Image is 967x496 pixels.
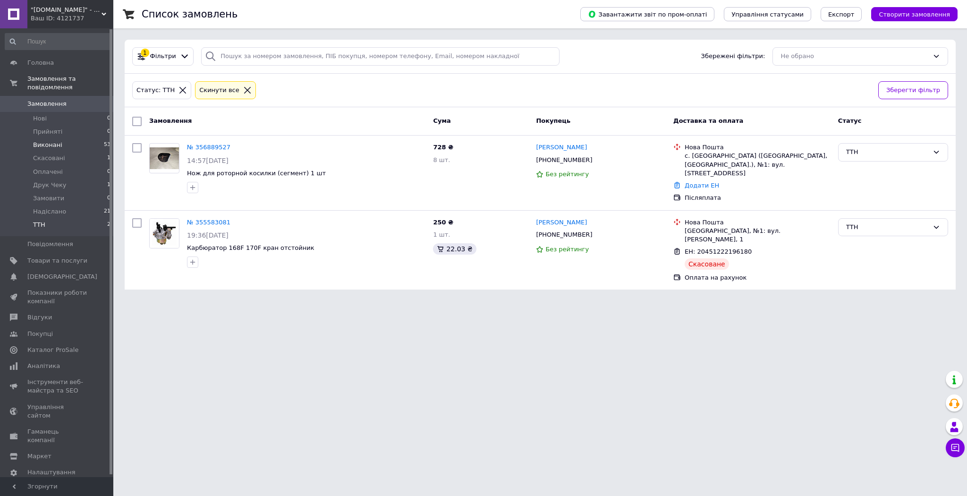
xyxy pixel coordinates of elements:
[27,378,87,395] span: Інструменти веб-майстра та SEO
[862,10,958,17] a: Створити замовлення
[878,81,948,100] button: Зберегти фільтр
[685,274,831,282] div: Оплата на рахунок
[701,52,765,61] span: Збережені фільтри:
[685,143,831,152] div: Нова Пошта
[27,428,87,445] span: Гаманець компанії
[187,244,314,251] a: Карбюратор 168F 170F кран отстойник
[588,10,707,18] span: Завантажити звіт по пром-оплаті
[685,248,752,255] span: ЕН: 20451222196180
[545,246,589,253] span: Без рейтингу
[104,141,110,149] span: 53
[27,100,67,108] span: Замовлення
[107,114,110,123] span: 0
[433,231,450,238] span: 1 шт.
[27,289,87,306] span: Показники роботи компанії
[27,273,97,281] span: [DEMOGRAPHIC_DATA]
[828,11,855,18] span: Експорт
[31,6,102,14] span: "agtnvinn.com.ua" - інтернет-магазин
[780,51,929,61] div: Не обрано
[150,147,179,170] img: Фото товару
[536,117,570,124] span: Покупець
[33,168,63,176] span: Оплачені
[27,362,60,370] span: Аналітика
[27,313,52,322] span: Відгуки
[107,181,110,189] span: 1
[724,7,811,21] button: Управління статусами
[871,7,958,21] button: Створити замовлення
[33,194,64,203] span: Замовити
[536,143,587,152] a: [PERSON_NAME]
[149,117,192,124] span: Замовлення
[685,218,831,227] div: Нова Пошта
[838,117,862,124] span: Статус
[142,9,238,20] h1: Список замовлень
[846,222,929,232] div: ТТН
[673,117,743,124] span: Доставка та оплата
[150,219,179,248] img: Фото товару
[846,147,929,157] div: ТТН
[433,156,450,163] span: 8 шт.
[685,227,831,244] div: [GEOGRAPHIC_DATA], №1: вул. [PERSON_NAME], 1
[187,231,229,239] span: 19:36[DATE]
[433,219,453,226] span: 250 ₴
[946,438,965,457] button: Чат з покупцем
[27,75,113,92] span: Замовлення та повідомлення
[886,86,940,95] span: Зберегти фільтр
[197,86,241,95] div: Cкинути все
[33,221,45,229] span: ТТН
[27,257,87,265] span: Товари та послуги
[27,240,73,248] span: Повідомлення
[536,218,587,227] a: [PERSON_NAME]
[107,128,110,136] span: 0
[685,194,831,202] div: Післяплата
[821,7,862,21] button: Експорт
[433,243,476,255] div: 22.03 ₴
[33,181,67,189] span: Друк Чеку
[104,207,110,216] span: 21
[135,86,177,95] div: Статус: ТТН
[201,47,560,66] input: Пошук за номером замовлення, ПІБ покупця, номером телефону, Email, номером накладної
[187,170,326,177] a: Нож для роторной косилки (сегмент) 1 шт
[433,144,453,151] span: 728 ₴
[107,194,110,203] span: 0
[150,52,176,61] span: Фільтри
[27,452,51,461] span: Маркет
[685,182,719,189] a: Додати ЕН
[187,219,230,226] a: № 355583081
[5,33,111,50] input: Пошук
[107,221,110,229] span: 2
[149,143,179,173] a: Фото товару
[685,152,831,178] div: с. [GEOGRAPHIC_DATA] ([GEOGRAPHIC_DATA], [GEOGRAPHIC_DATA].), №1: вул. [STREET_ADDRESS]
[27,403,87,420] span: Управління сайтом
[27,468,76,477] span: Налаштування
[534,229,594,241] div: [PHONE_NUMBER]
[187,157,229,164] span: 14:57[DATE]
[685,258,729,270] div: Скасоване
[33,154,65,162] span: Скасовані
[879,11,950,18] span: Створити замовлення
[545,171,589,178] span: Без рейтингу
[107,168,110,176] span: 0
[27,59,54,67] span: Головна
[534,154,594,166] div: [PHONE_NUMBER]
[33,128,62,136] span: Прийняті
[33,207,66,216] span: Надіслано
[141,49,149,57] div: 1
[31,14,113,23] div: Ваш ID: 4121737
[27,346,78,354] span: Каталог ProSale
[107,154,110,162] span: 1
[731,11,804,18] span: Управління статусами
[33,141,62,149] span: Виконані
[149,218,179,248] a: Фото товару
[33,114,47,123] span: Нові
[27,330,53,338] span: Покупці
[187,144,230,151] a: № 356889527
[580,7,714,21] button: Завантажити звіт по пром-оплаті
[433,117,450,124] span: Cума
